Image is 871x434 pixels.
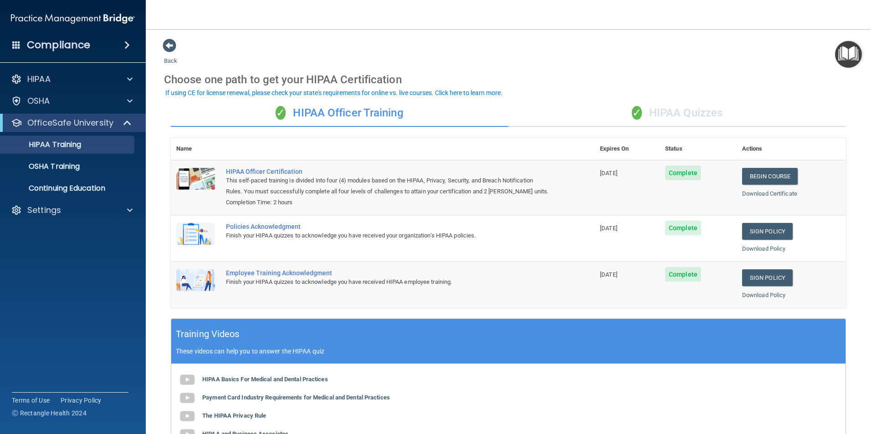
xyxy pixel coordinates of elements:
[11,74,133,85] a: HIPAA
[600,225,617,232] span: [DATE]
[11,96,133,106] a: OSHA
[594,138,660,160] th: Expires On
[202,394,390,401] b: Payment Card Industry Requirements for Medical and Dental Practices
[27,39,90,51] h4: Compliance
[226,197,549,208] div: Completion Time: 2 hours
[226,230,549,241] div: Finish your HIPAA quizzes to acknowledge you have received your organization’s HIPAA policies.
[61,396,102,405] a: Privacy Policy
[12,396,50,405] a: Terms of Use
[164,66,853,93] div: Choose one path to get your HIPAA Certification
[11,205,133,216] a: Settings
[27,74,51,85] p: HIPAA
[165,90,502,96] div: If using CE for license renewal, please check your state's requirements for online vs. live cours...
[742,292,786,298] a: Download Policy
[665,166,701,180] span: Complete
[660,138,737,160] th: Status
[178,389,196,407] img: gray_youtube_icon.38fcd6cc.png
[27,96,50,106] p: OSHA
[665,267,701,282] span: Complete
[171,138,220,160] th: Name
[164,46,177,64] a: Back
[171,100,508,127] div: HIPAA Officer Training
[665,221,701,235] span: Complete
[508,100,846,127] div: HIPAA Quizzes
[600,170,617,177] span: [DATE]
[176,348,841,355] p: These videos can help you to answer the HIPAA quiz
[742,269,793,286] a: Sign Policy
[742,245,786,252] a: Download Policy
[12,409,87,418] span: Ⓒ Rectangle Health 2024
[226,269,549,277] div: Employee Training Acknowledgment
[632,106,642,120] span: ✓
[742,168,798,185] a: Begin Course
[27,205,61,216] p: Settings
[600,271,617,278] span: [DATE]
[27,117,113,128] p: OfficeSafe University
[178,371,196,389] img: gray_youtube_icon.38fcd6cc.png
[737,138,846,160] th: Actions
[226,277,549,288] div: Finish your HIPAA quizzes to acknowledge you have received HIPAA employee training.
[226,168,549,175] a: HIPAA Officer Certification
[742,190,797,197] a: Download Certificate
[6,162,80,171] p: OSHA Training
[6,184,130,193] p: Continuing Education
[202,412,266,419] b: The HIPAA Privacy Rule
[226,175,549,197] div: This self-paced training is divided into four (4) modules based on the HIPAA, Privacy, Security, ...
[11,10,135,28] img: PMB logo
[176,326,240,342] h5: Training Videos
[202,376,328,383] b: HIPAA Basics For Medical and Dental Practices
[742,223,793,240] a: Sign Policy
[164,88,504,97] button: If using CE for license renewal, please check your state's requirements for online vs. live cours...
[11,117,132,128] a: OfficeSafe University
[226,223,549,230] div: Policies Acknowledgment
[6,140,81,149] p: HIPAA Training
[276,106,286,120] span: ✓
[835,41,862,68] button: Open Resource Center
[178,407,196,425] img: gray_youtube_icon.38fcd6cc.png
